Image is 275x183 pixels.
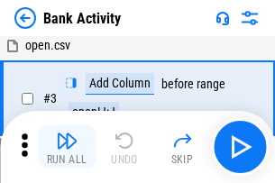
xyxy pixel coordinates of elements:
[43,91,57,105] span: # 3
[171,130,193,151] img: Skip
[56,130,78,151] img: Run All
[225,133,254,161] img: Main button
[38,125,96,169] button: Run All
[239,7,261,29] img: Settings menu
[69,102,119,124] div: open!J:J
[171,154,194,165] div: Skip
[25,38,70,52] span: open.csv
[215,11,230,25] img: Support
[43,10,121,27] div: Bank Activity
[14,7,36,29] img: Back
[197,78,225,91] div: range
[47,154,87,165] div: Run All
[86,73,154,95] div: Add Column
[161,78,194,91] div: before
[153,125,211,169] button: Skip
